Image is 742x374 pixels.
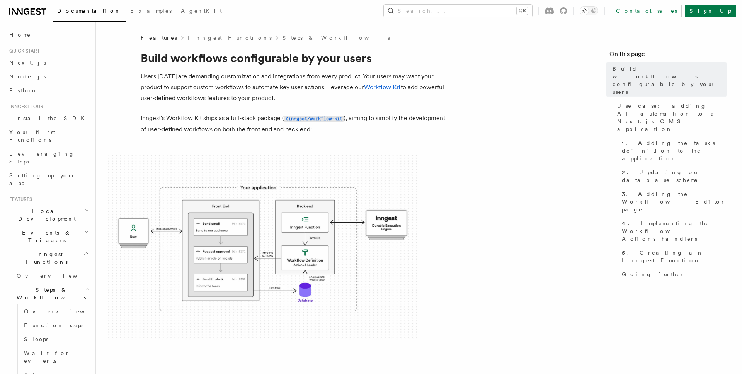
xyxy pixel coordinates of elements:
a: Sleeps [21,332,91,346]
a: Examples [126,2,176,21]
span: Leveraging Steps [9,151,75,165]
span: 1. Adding the tasks definition to the application [622,139,727,162]
h1: Build workflows configurable by your users [141,51,450,65]
span: Install the SDK [9,115,89,121]
span: Next.js [9,59,46,66]
span: Events & Triggers [6,229,84,244]
a: Use case: adding AI automation to a Next.js CMS application [614,99,727,136]
span: AgentKit [181,8,222,14]
button: Inngest Functions [6,247,91,269]
a: AgentKit [176,2,226,21]
a: Wait for events [21,346,91,368]
button: Steps & Workflows [14,283,91,304]
a: Sign Up [685,5,736,17]
img: The Workflow Kit provides a Workflow Engine to compose workflow actions on the back end and a set... [108,155,417,340]
button: Events & Triggers [6,226,91,247]
span: Examples [130,8,172,14]
a: Function steps [21,318,91,332]
a: 1. Adding the tasks definition to the application [619,136,727,165]
a: 5. Creating an Inngest Function [619,246,727,267]
a: @inngest/workflow-kit [284,114,344,122]
span: Python [9,87,37,93]
span: Steps & Workflows [14,286,86,301]
span: Inngest Functions [6,250,83,266]
code: @inngest/workflow-kit [284,116,344,122]
span: Node.js [9,73,46,80]
span: 3. Adding the Workflow Editor page [622,190,727,213]
a: 4. Implementing the Workflow Actions handlers [619,216,727,246]
a: Your first Functions [6,125,91,147]
a: Next.js [6,56,91,70]
span: Overview [17,273,96,279]
button: Local Development [6,204,91,226]
span: 5. Creating an Inngest Function [622,249,727,264]
span: 2. Updating our database schema [622,168,727,184]
span: Features [141,34,177,42]
a: Node.js [6,70,91,83]
p: Inngest's Workflow Kit ships as a full-stack package ( ), aiming to simplify the development of u... [141,113,450,135]
a: Install the SDK [6,111,91,125]
a: Leveraging Steps [6,147,91,168]
a: Setting up your app [6,168,91,190]
span: Inngest tour [6,104,43,110]
p: Users [DATE] are demanding customization and integrations from every product. Your users may want... [141,71,450,104]
a: Home [6,28,91,42]
span: 4. Implementing the Workflow Actions handlers [622,219,727,243]
a: Overview [14,269,91,283]
h4: On this page [609,49,727,62]
span: Use case: adding AI automation to a Next.js CMS application [617,102,727,133]
span: Documentation [57,8,121,14]
span: Quick start [6,48,40,54]
a: Python [6,83,91,97]
a: Documentation [53,2,126,22]
a: 3. Adding the Workflow Editor page [619,187,727,216]
a: 2. Updating our database schema [619,165,727,187]
span: Build workflows configurable by your users [613,65,727,96]
a: Inngest Functions [188,34,272,42]
span: Sleeps [24,336,48,342]
span: Function steps [24,322,83,328]
span: Local Development [6,207,84,223]
span: Your first Functions [9,129,55,143]
span: Going further [622,270,684,278]
span: Wait for events [24,350,70,364]
span: Setting up your app [9,172,76,186]
span: Overview [24,308,104,314]
a: Overview [21,304,91,318]
a: Contact sales [611,5,682,17]
a: Build workflows configurable by your users [609,62,727,99]
span: Features [6,196,32,202]
button: Toggle dark mode [580,6,598,15]
kbd: ⌘K [517,7,528,15]
span: Home [9,31,31,39]
a: Going further [619,267,727,281]
a: Steps & Workflows [283,34,390,42]
button: Search...⌘K [384,5,532,17]
a: Workflow Kit [364,83,401,91]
